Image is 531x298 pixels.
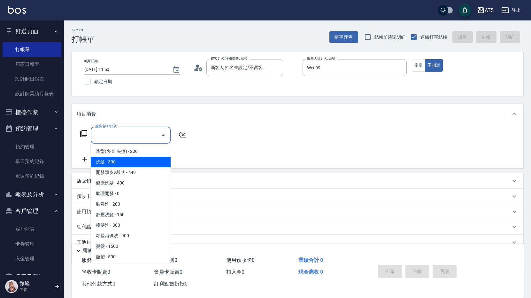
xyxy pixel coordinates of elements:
label: 顧客姓名/手機號碼/編號 [211,56,247,61]
div: 項目消費 [72,104,523,124]
span: 預收卡販賣 0 [82,269,110,275]
label: 帳單日期 [84,59,98,64]
span: 造型(夾直.夾捲) - 200 [91,146,171,157]
a: 入金管理 [3,251,61,266]
a: 店家日報表 [3,57,61,72]
a: 設計師業績月報表 [3,86,61,101]
span: 連續打單結帳 [420,34,447,41]
span: 紅利點數折抵 0 [154,281,188,287]
a: 設計師日報表 [3,72,61,86]
a: 單週預約紀錄 [3,169,61,184]
img: Person [5,280,18,293]
div: 紅利點數剩餘點數: 9320換算比率: 1 [72,219,523,235]
span: 熱塑 - 500 [91,252,171,262]
label: 服務名稱/代號 [95,124,117,129]
a: 打帳單 [3,42,61,57]
span: 燙髮 - 1500 [91,241,171,252]
span: 使用預收卡 0 [226,257,255,263]
span: 局部燙 - 999 [91,262,171,273]
div: 店販銷售 [72,173,523,189]
span: 開發頭皮2段式 - 449 [91,167,171,178]
span: 扣入金 0 [226,269,244,275]
p: 店販銷售 [77,178,96,184]
h5: 微瑤 [19,280,52,287]
p: 隱藏業績明細 [82,247,111,254]
p: 主管 [19,287,52,293]
button: AT5 [474,4,496,17]
span: 歐盟滾珠洗 - 900 [91,231,171,241]
div: AT5 [485,6,494,14]
button: 帳單速查 [329,31,358,43]
span: 健康洗髮 - 400 [91,178,171,188]
a: 預約管理 [3,139,61,154]
p: 使用預收卡 [77,208,101,215]
a: 卡券管理 [3,237,61,251]
span: 服務消費 0 [82,257,105,263]
button: 指定 [412,59,426,72]
p: 其他付款方式 [77,239,135,246]
h3: 打帳單 [72,35,95,44]
p: 紅利點數 [77,224,140,231]
button: 員工及薪資 [3,269,61,285]
span: 業績合計 0 [298,257,323,263]
p: 項目消費 [77,111,96,117]
span: 助理開發 - 0 [91,188,171,199]
button: 客戶管理 [3,203,61,219]
img: Logo [8,6,26,14]
button: 登出 [499,4,523,16]
button: Choose date, selected date is 2025-10-06 [169,62,184,77]
button: 櫃檯作業 [3,104,61,121]
span: 結帳前確認明細 [374,34,406,41]
button: 不指定 [425,59,443,72]
span: 酷卷洗 - 200 [91,199,171,209]
span: 洗髮 - 300 [91,157,171,167]
button: 釘選頁面 [3,23,61,40]
button: Close [158,130,168,140]
div: 預收卡販賣 [72,189,523,204]
span: 會員卡販賣 0 [154,269,182,275]
a: 單日預約紀錄 [3,154,61,169]
button: save [458,4,471,17]
span: 鎖定日期 [94,78,112,85]
div: 其他付款方式入金可用餘額: 0 [72,235,523,250]
button: 報表及分析 [3,186,61,203]
div: 使用預收卡 [72,204,523,219]
a: 客戶列表 [3,222,61,236]
input: YYYY/MM/DD hh:mm [84,64,166,75]
span: 現金應收 0 [298,269,323,275]
button: 預約管理 [3,120,61,137]
label: 服務人員姓名/編號 [307,56,335,61]
span: 其他付款方式 0 [82,281,115,287]
span: 舒壓洗髮 - 150 [91,209,171,220]
h2: Key In [72,28,95,32]
p: 預收卡販賣 [77,193,101,200]
span: 接髮洗 - 300 [91,220,171,231]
